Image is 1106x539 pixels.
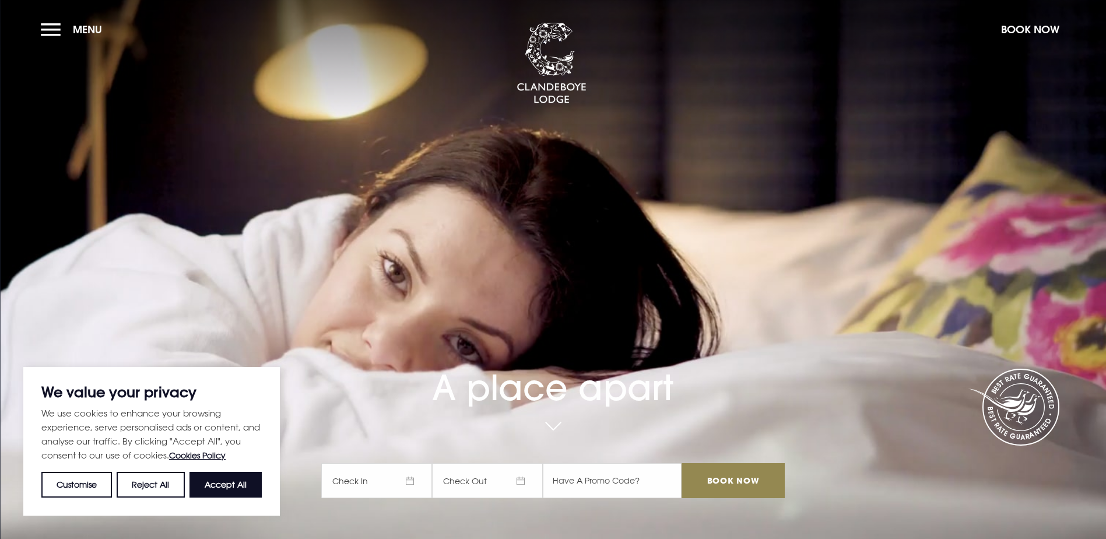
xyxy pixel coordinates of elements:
input: Have A Promo Code? [543,463,682,498]
p: We use cookies to enhance your browsing experience, serve personalised ads or content, and analys... [41,406,262,463]
input: Book Now [682,463,784,498]
button: Customise [41,472,112,498]
a: Cookies Policy [169,450,226,460]
button: Reject All [117,472,184,498]
span: Check In [321,463,432,498]
span: Check Out [432,463,543,498]
button: Menu [41,17,108,42]
span: Menu [73,23,102,36]
p: We value your privacy [41,385,262,399]
button: Book Now [995,17,1065,42]
button: Accept All [189,472,262,498]
h1: A place apart [321,334,784,408]
div: We value your privacy [23,367,280,516]
img: Clandeboye Lodge [517,23,587,104]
